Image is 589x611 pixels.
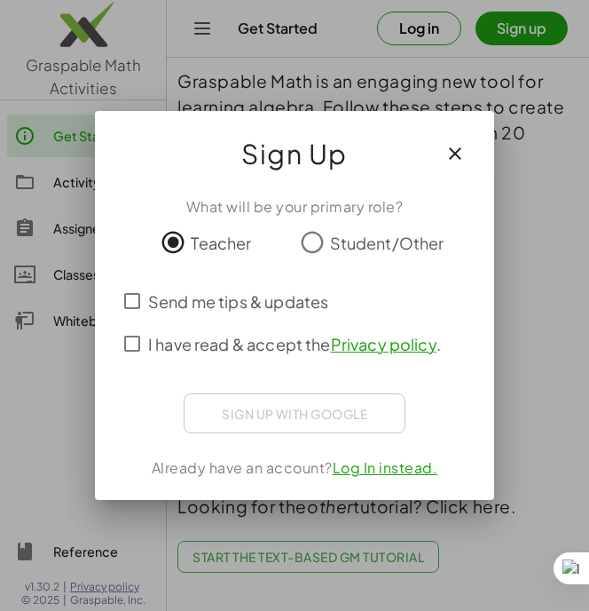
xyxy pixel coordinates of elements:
span: Sign Up [241,132,348,175]
a: Privacy policy [331,334,436,354]
a: Log In instead. [333,458,438,477]
span: Send me tips & updates [148,290,328,313]
span: Student/Other [330,231,444,255]
span: I have read & accept the . [148,332,441,356]
span: Teacher [191,231,251,255]
div: What will be your primary role? [116,196,473,218]
div: Already have an account? [116,457,473,479]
